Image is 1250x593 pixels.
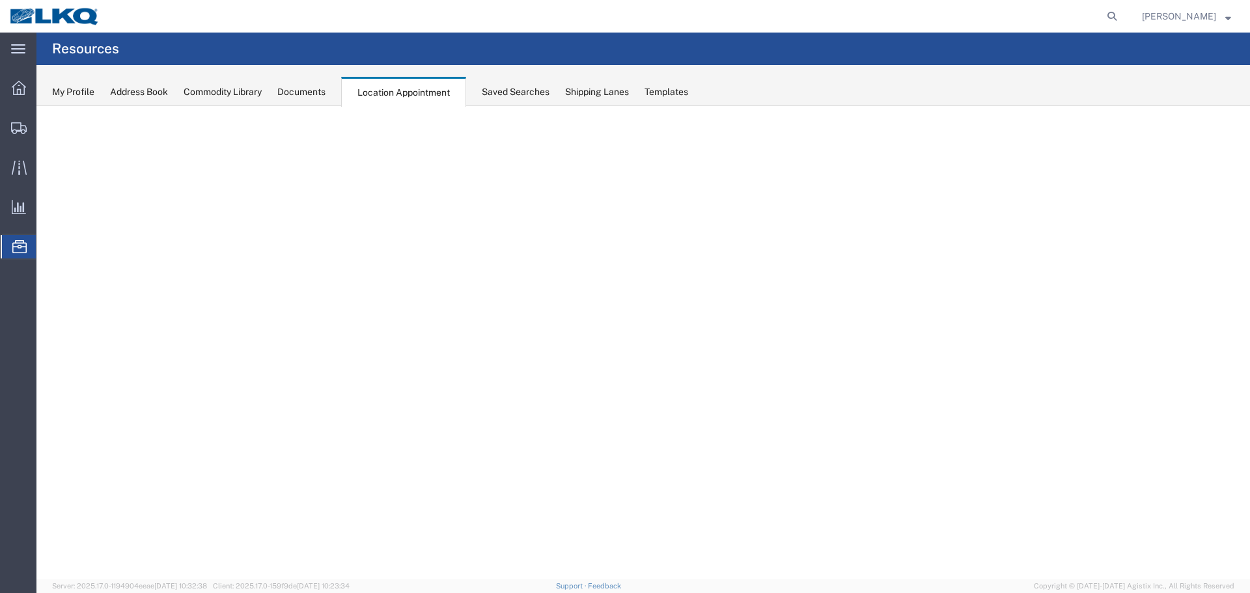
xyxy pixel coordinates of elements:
div: Location Appointment [341,77,466,107]
img: logo [9,7,100,26]
div: Shipping Lanes [565,85,629,99]
div: Saved Searches [482,85,549,99]
span: Oscar Davila [1142,9,1216,23]
h4: Resources [52,33,119,65]
iframe: FS Legacy Container [36,106,1250,579]
span: Copyright © [DATE]-[DATE] Agistix Inc., All Rights Reserved [1034,581,1234,592]
div: Templates [645,85,688,99]
button: [PERSON_NAME] [1141,8,1232,24]
div: Documents [277,85,326,99]
div: My Profile [52,85,94,99]
div: Commodity Library [184,85,262,99]
a: Feedback [588,582,621,590]
span: Server: 2025.17.0-1194904eeae [52,582,207,590]
span: Client: 2025.17.0-159f9de [213,582,350,590]
a: Support [556,582,589,590]
span: [DATE] 10:23:34 [297,582,350,590]
div: Address Book [110,85,168,99]
span: [DATE] 10:32:38 [154,582,207,590]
